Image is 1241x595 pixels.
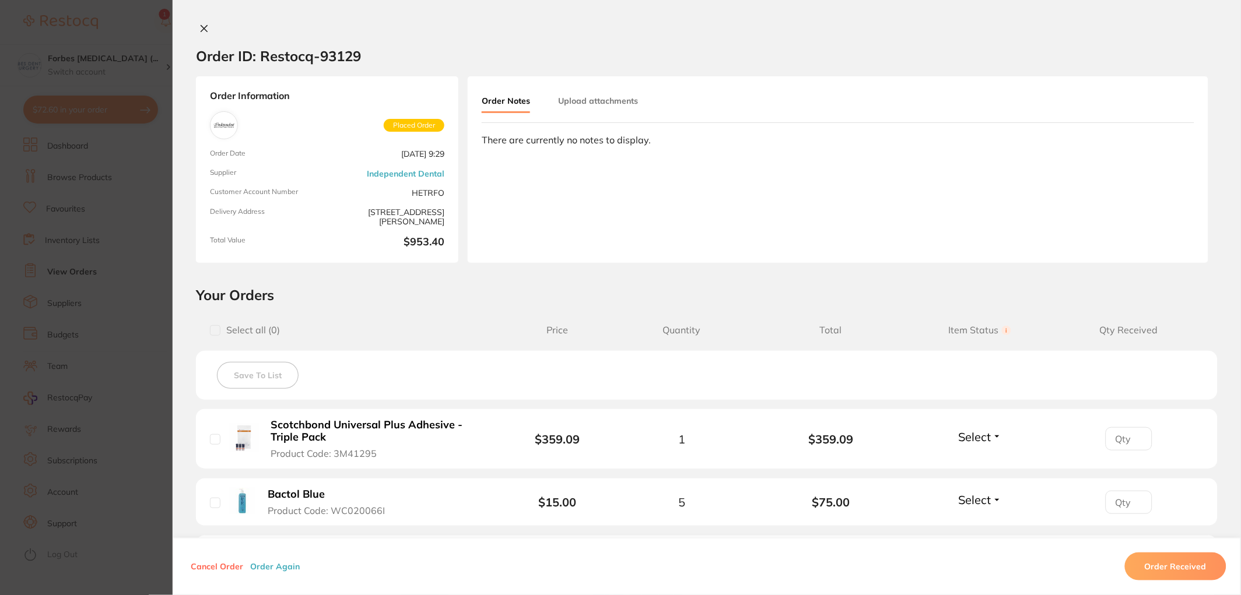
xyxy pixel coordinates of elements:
b: $75.00 [756,495,906,509]
span: Price [508,325,607,336]
button: Order Notes [482,90,530,113]
input: Qty [1106,427,1152,450]
span: Delivery Address [210,207,322,227]
b: $359.09 [756,432,906,446]
span: Select all ( 0 ) [220,325,280,336]
input: Qty [1106,491,1152,514]
span: Order Date [210,149,322,159]
strong: Order Information [210,90,444,102]
div: There are currently no notes to display. [482,135,1194,145]
button: Upload attachments [558,90,638,111]
span: Product Code: 3M41295 [271,448,377,459]
span: Customer Account Number [210,188,322,198]
button: Bactol Blue Product Code: WC020066I [264,488,399,516]
h2: Order ID: Restocq- 93129 [196,47,361,65]
span: Item Status [906,325,1055,336]
button: Save To List [217,362,299,389]
span: Placed Order [384,119,444,132]
span: Select [959,492,991,507]
img: Independent Dental [213,114,235,136]
span: 5 [678,495,685,509]
span: Supplier [210,168,322,178]
button: Select [955,492,1005,507]
img: Bactol Blue [229,488,255,514]
img: Scotchbond Universal Plus Adhesive - Triple Pack [229,423,259,453]
a: Independent Dental [367,169,444,178]
span: [STREET_ADDRESS][PERSON_NAME] [332,207,444,227]
span: Qty Received [1054,325,1204,336]
b: Scotchbond Universal Plus Adhesive - Triple Pack [271,419,488,443]
span: Select [959,429,991,444]
button: Order Received [1125,552,1226,580]
h2: Your Orders [196,286,1218,304]
b: $953.40 [332,236,444,249]
b: $359.09 [535,432,580,446]
button: Cancel Order [187,561,247,572]
span: [DATE] 9:29 [332,149,444,159]
span: Product Code: WC020066I [268,505,385,516]
span: Quantity [608,325,757,336]
button: Select [955,429,1005,444]
b: Bactol Blue [268,488,325,501]
span: 1 [678,432,685,446]
button: Order Again [247,561,303,572]
b: $15.00 [539,495,577,509]
button: Scotchbond Universal Plus Adhesive - Triple Pack Product Code: 3M41295 [268,418,491,459]
span: HETRFO [332,188,444,198]
span: Total Value [210,236,322,249]
span: Total [756,325,906,336]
